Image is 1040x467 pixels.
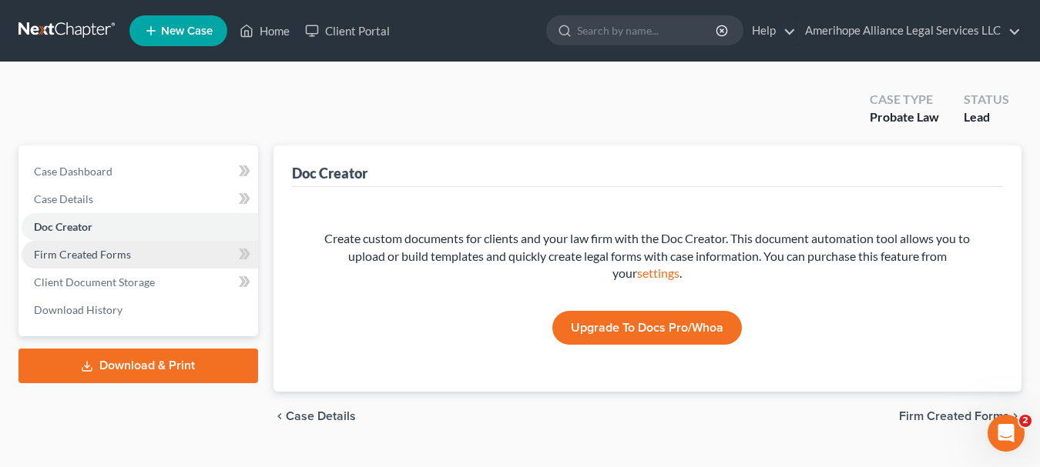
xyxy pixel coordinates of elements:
[273,410,286,422] i: chevron_left
[232,17,297,45] a: Home
[34,303,122,316] span: Download History
[22,241,258,269] a: Firm Created Forms
[22,185,258,213] a: Case Details
[34,220,92,233] span: Doc Creator
[161,25,213,37] span: New Case
[22,213,258,241] a: Doc Creator
[797,17,1021,45] a: Amerihope Alliance Legal Services LLC
[1019,415,1032,427] span: 2
[964,108,1009,126] div: Lead
[22,269,258,296] a: Client Document Storage
[744,17,796,45] a: Help
[1009,410,1022,422] i: chevron_right
[273,410,356,422] button: chevron_left Case Details
[34,248,131,261] span: Firm Created Forms
[292,164,367,182] div: Doc Creator
[552,311,742,345] a: Upgrade to Docs Pro/Whoa
[899,410,1022,422] button: Firm Created Forms chevron_right
[34,275,155,289] span: Client Document Storage
[286,410,356,422] span: Case Details
[577,16,718,45] input: Search by name...
[964,91,1009,108] div: Status
[34,192,93,205] span: Case Details
[899,410,1009,422] span: Firm Created Forms
[637,265,679,280] a: settings
[317,230,979,283] div: Create custom documents for clients and your law firm with the Doc Creator. This document automat...
[22,296,258,324] a: Download History
[870,108,939,126] div: Probate Law
[870,91,939,108] div: Case Type
[18,349,258,383] a: Download & Print
[297,17,398,45] a: Client Portal
[22,158,258,185] a: Case Dashboard
[34,165,112,178] span: Case Dashboard
[988,415,1025,452] iframe: Intercom live chat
